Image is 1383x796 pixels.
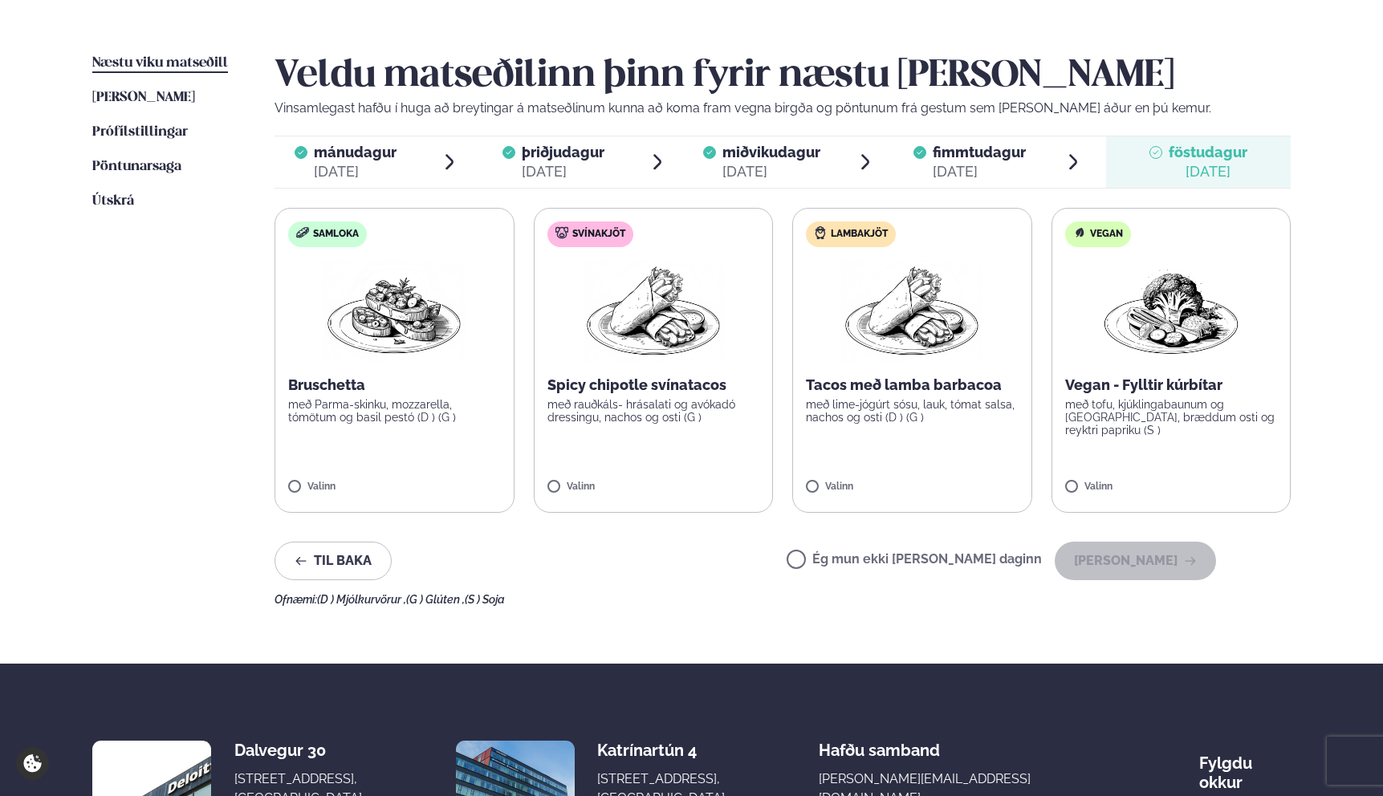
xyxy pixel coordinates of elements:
[92,157,181,177] a: Pöntunarsaga
[317,593,406,606] span: (D ) Mjólkurvörur ,
[16,747,49,780] a: Cookie settings
[1199,741,1291,792] div: Fylgdu okkur
[1073,226,1086,239] img: Vegan.svg
[583,260,724,363] img: Wraps.png
[313,228,359,241] span: Samloka
[314,162,397,181] div: [DATE]
[522,162,604,181] div: [DATE]
[819,728,940,760] span: Hafðu samband
[555,226,568,239] img: pork.svg
[288,398,501,424] p: með Parma-skinku, mozzarella, tómötum og basil pestó (D ) (G )
[933,162,1026,181] div: [DATE]
[841,260,982,363] img: Wraps.png
[465,593,505,606] span: (S ) Soja
[814,226,827,239] img: Lamb.svg
[522,144,604,160] span: þriðjudagur
[547,398,760,424] p: með rauðkáls- hrásalati og avókadó dressingu, nachos og osti (G )
[1169,162,1247,181] div: [DATE]
[296,227,309,238] img: sandwich-new-16px.svg
[572,228,625,241] span: Svínakjöt
[92,192,134,211] a: Útskrá
[406,593,465,606] span: (G ) Glúten ,
[722,162,820,181] div: [DATE]
[831,228,888,241] span: Lambakjöt
[722,144,820,160] span: miðvikudagur
[1090,228,1123,241] span: Vegan
[275,99,1291,118] p: Vinsamlegast hafðu í huga að breytingar á matseðlinum kunna að koma fram vegna birgða og pöntunum...
[323,260,465,363] img: Bruschetta.png
[597,741,725,760] div: Katrínartún 4
[92,91,195,104] span: [PERSON_NAME]
[314,144,397,160] span: mánudagur
[275,593,1291,606] div: Ofnæmi:
[933,144,1026,160] span: fimmtudagur
[275,54,1291,99] h2: Veldu matseðilinn þinn fyrir næstu [PERSON_NAME]
[92,123,188,142] a: Prófílstillingar
[92,125,188,139] span: Prófílstillingar
[806,376,1019,395] p: Tacos með lamba barbacoa
[92,56,228,70] span: Næstu viku matseðill
[92,194,134,208] span: Útskrá
[275,542,392,580] button: Til baka
[92,54,228,73] a: Næstu viku matseðill
[1100,260,1242,363] img: Vegan.png
[806,398,1019,424] p: með lime-jógúrt sósu, lauk, tómat salsa, nachos og osti (D ) (G )
[234,741,362,760] div: Dalvegur 30
[92,88,195,108] a: [PERSON_NAME]
[1065,376,1278,395] p: Vegan - Fylltir kúrbítar
[1055,542,1216,580] button: [PERSON_NAME]
[288,376,501,395] p: Bruschetta
[1169,144,1247,160] span: föstudagur
[92,160,181,173] span: Pöntunarsaga
[1065,398,1278,437] p: með tofu, kjúklingabaunum og [GEOGRAPHIC_DATA], bræddum osti og reyktri papriku (S )
[547,376,760,395] p: Spicy chipotle svínatacos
